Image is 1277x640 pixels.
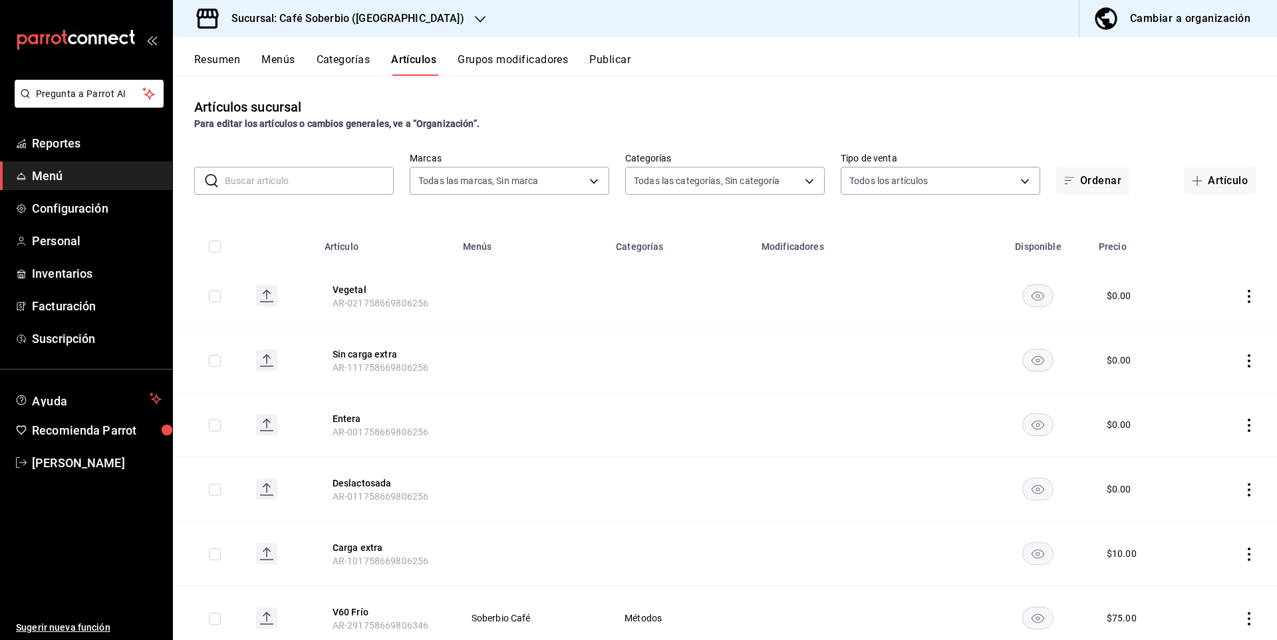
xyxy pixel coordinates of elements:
[1242,419,1256,432] button: actions
[32,134,162,152] span: Reportes
[1022,542,1054,565] button: availability-product
[333,283,439,296] button: edit-product-location
[1022,284,1054,307] button: availability-product
[589,53,631,76] button: Publicar
[1242,612,1256,625] button: actions
[32,297,162,315] span: Facturación
[16,621,162,635] span: Sugerir nueva función
[194,53,1277,76] div: navigation tabs
[333,477,439,490] button: edit-product-location
[1242,483,1256,496] button: actions
[1130,9,1250,28] div: Cambiar a organización
[333,298,429,308] span: AR-021758669806256
[221,11,464,27] h3: Sucursal: Café Soberbio ([GEOGRAPHIC_DATA])
[333,541,439,554] button: edit-product-location
[472,613,592,623] span: Soberbio Café
[32,330,162,348] span: Suscripción
[1107,482,1131,496] div: $ 0.00
[317,221,455,264] th: Artículo
[1022,607,1054,629] button: availability-product
[261,53,295,76] button: Menús
[1242,290,1256,303] button: actions
[32,421,162,439] span: Recomienda Parrot
[986,221,1091,264] th: Disponible
[225,167,394,194] input: Buscar artículo
[333,412,439,425] button: edit-product-location
[32,232,162,250] span: Personal
[333,620,429,631] span: AR-291758669806346
[1056,167,1129,195] button: Ordenar
[32,167,162,185] span: Menú
[194,118,480,129] strong: Para editar los artículos o cambios generales, ve a “Organización”.
[1107,354,1131,367] div: $ 0.00
[410,154,609,163] label: Marcas
[634,174,780,187] span: Todas las categorías, Sin categoría
[455,221,609,264] th: Menús
[418,174,539,187] span: Todas las marcas, Sin marca
[1022,478,1054,500] button: availability-product
[15,80,164,108] button: Pregunta a Parrot AI
[194,97,301,117] div: Artículos sucursal
[1242,548,1256,561] button: actions
[1107,547,1137,560] div: $ 10.00
[1091,221,1193,264] th: Precio
[849,174,928,187] span: Todos los artículos
[32,265,162,282] span: Inventarios
[1242,354,1256,368] button: actions
[333,556,429,566] span: AR-101758669806256
[333,362,429,373] span: AR-111758669806256
[608,221,754,264] th: Categorías
[754,221,986,264] th: Modificadores
[458,53,568,76] button: Grupos modificadores
[625,154,825,163] label: Categorías
[32,199,162,217] span: Configuración
[391,53,436,76] button: Artículos
[32,454,162,472] span: [PERSON_NAME]
[333,427,429,437] span: AR-001758669806256
[1184,167,1256,195] button: Artículo
[32,391,144,407] span: Ayuda
[1107,289,1131,302] div: $ 0.00
[333,491,429,502] span: AR-011758669806256
[1107,418,1131,431] div: $ 0.00
[9,96,164,110] a: Pregunta a Parrot AI
[1107,611,1137,625] div: $ 75.00
[1022,413,1054,436] button: availability-product
[625,613,737,623] span: Métodos
[146,35,157,45] button: open_drawer_menu
[36,87,143,101] span: Pregunta a Parrot AI
[194,53,240,76] button: Resumen
[1022,349,1054,372] button: availability-product
[333,348,439,361] button: edit-product-location
[333,605,439,619] button: edit-product-location
[317,53,370,76] button: Categorías
[841,154,1040,163] label: Tipo de venta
